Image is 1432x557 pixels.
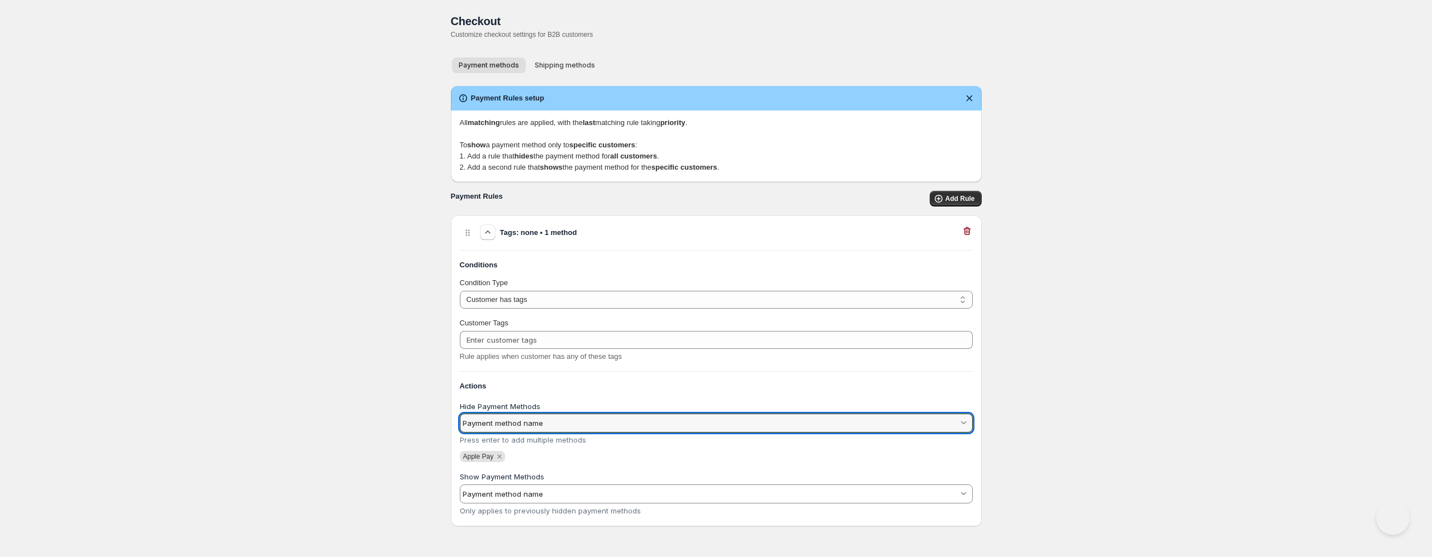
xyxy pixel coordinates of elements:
[651,163,717,171] b: specific customers
[945,194,975,203] span: Add Rule
[535,61,595,70] span: Shipping methods
[494,452,505,462] button: Remove Apple Pay
[459,61,519,70] span: Payment methods
[930,191,982,207] button: Add Rule
[451,15,501,27] span: Checkout
[467,141,486,149] b: show
[962,90,977,106] button: Dismiss notification
[500,227,577,238] h3: Tags: none • 1 method
[460,402,540,411] label: Hide Payment Methods
[460,352,622,361] span: Rule applies when customer has any of these tags
[460,472,544,481] label: Show Payment Methods
[471,93,545,104] h2: Payment Rules setup
[460,381,973,392] h4: Actions
[463,453,494,460] span: Apple Pay
[660,118,686,127] b: priority
[463,414,958,432] input: Payment method name
[463,485,958,503] input: Payment method name
[569,141,635,149] b: specific customers
[451,30,982,39] p: Customize checkout settings for B2B customers
[610,152,657,160] b: all customers
[451,191,503,207] h2: Payment Rules
[460,117,973,173] p: All rules are applied, with the matching rule taking . To a payment method only to : 1. Add a rul...
[583,118,595,127] b: last
[460,506,972,515] div: Only applies to previously hidden payment methods
[460,435,972,444] div: Press enter to add multiple methods
[460,278,508,287] span: Condition Type
[460,319,508,327] span: Customer Tags
[515,152,534,160] b: hides
[460,260,973,271] h4: Conditions
[540,163,562,171] b: shows
[468,118,500,127] b: matching
[460,331,973,349] input: Enter customer tags
[1376,501,1410,535] iframe: Help Scout Beacon - Open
